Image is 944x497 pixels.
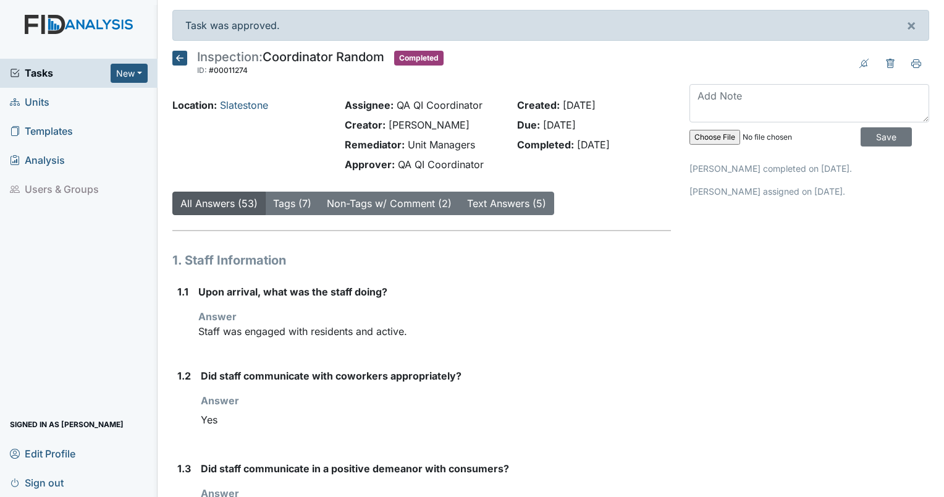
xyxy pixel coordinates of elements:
[894,11,929,40] button: ×
[394,51,444,66] span: Completed
[689,162,929,175] p: [PERSON_NAME] completed on [DATE].
[201,394,239,407] strong: Answer
[517,138,574,151] strong: Completed:
[467,197,546,210] a: Text Answers (5)
[10,151,65,170] span: Analysis
[389,119,470,131] span: [PERSON_NAME]
[265,192,319,215] button: Tags (7)
[177,461,191,476] label: 1.3
[345,99,394,111] strong: Assignee:
[198,284,387,299] label: Upon arrival, what was the staff doing?
[397,99,483,111] span: QA QI Coordinator
[345,158,395,171] strong: Approver:
[408,138,475,151] span: Unit Managers
[10,66,111,80] a: Tasks
[543,119,576,131] span: [DATE]
[906,16,916,34] span: ×
[177,368,191,383] label: 1.2
[220,99,268,111] a: Slatestone
[327,197,452,210] a: Non-Tags w/ Comment (2)
[319,192,460,215] button: Non-Tags w/ Comment (2)
[10,415,124,434] span: Signed in as [PERSON_NAME]
[861,127,912,147] input: Save
[345,119,386,131] strong: Creator:
[398,158,484,171] span: QA QI Coordinator
[177,284,188,299] label: 1.1
[198,324,671,339] p: Staff was engaged with residents and active.
[201,461,509,476] label: Did staff communicate in a positive demeanor with consumers?
[273,197,311,210] a: Tags (7)
[201,408,671,431] div: Yes
[345,138,405,151] strong: Remediator:
[172,251,671,270] h1: 1. Staff Information
[517,99,560,111] strong: Created:
[172,99,217,111] strong: Location:
[111,64,148,83] button: New
[10,93,49,112] span: Units
[197,49,263,64] span: Inspection:
[563,99,596,111] span: [DATE]
[172,10,929,41] div: Task was approved.
[459,192,554,215] button: Text Answers (5)
[10,473,64,492] span: Sign out
[10,444,75,463] span: Edit Profile
[197,66,207,75] span: ID:
[172,192,266,215] button: All Answers (53)
[689,185,929,198] p: [PERSON_NAME] assigned on [DATE].
[180,197,258,210] a: All Answers (53)
[577,138,610,151] span: [DATE]
[209,66,248,75] span: #00011274
[10,122,73,141] span: Templates
[197,51,384,78] div: Coordinator Random
[201,368,461,383] label: Did staff communicate with coworkers appropriately?
[198,310,237,323] strong: Answer
[517,119,540,131] strong: Due:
